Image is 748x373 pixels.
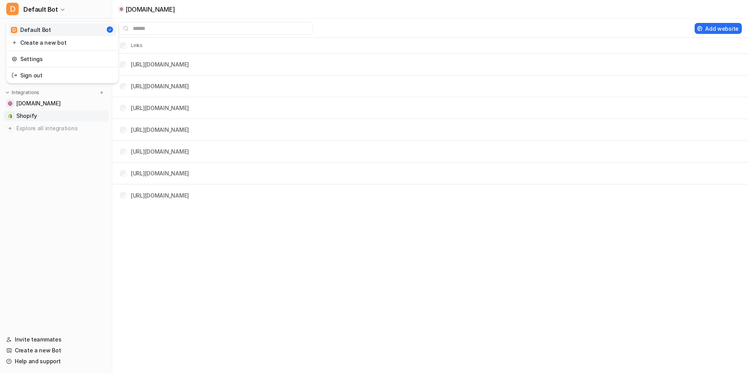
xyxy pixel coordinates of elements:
img: reset [12,39,17,47]
img: reset [12,71,17,79]
a: Create a new bot [9,36,116,49]
span: D [6,3,19,15]
a: Sign out [9,69,116,82]
span: Default Bot [23,4,58,15]
a: Settings [9,53,116,65]
div: DDefault Bot [6,22,118,83]
div: Default Bot [11,26,51,34]
img: reset [12,55,17,63]
span: D [11,27,17,33]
